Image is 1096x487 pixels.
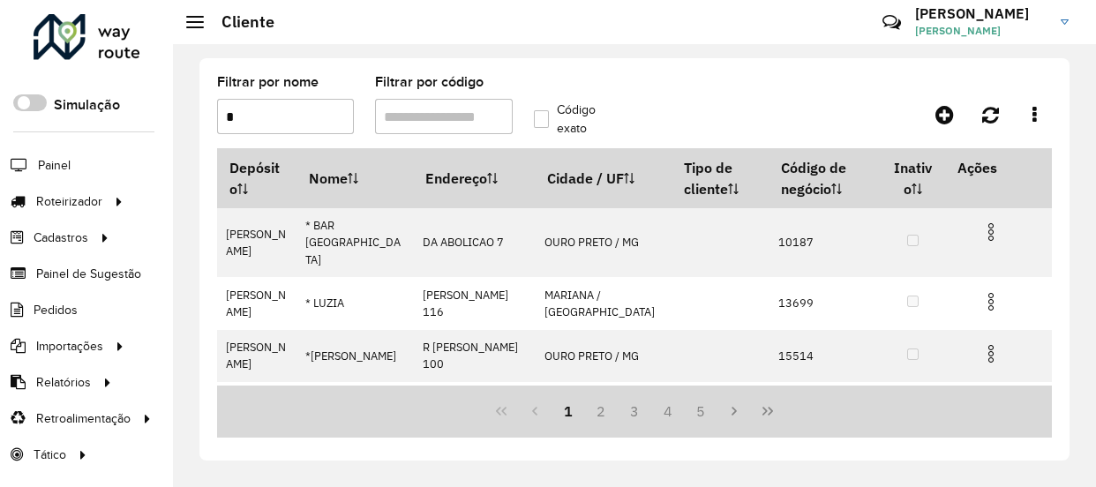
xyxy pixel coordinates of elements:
[297,277,413,329] td: * LUZIA
[873,4,911,41] a: Contato Rápido
[534,101,619,138] label: Código exato
[535,330,672,382] td: OURO PRETO / MG
[217,277,297,329] td: [PERSON_NAME]
[36,192,102,211] span: Roteirizador
[38,156,71,175] span: Painel
[217,382,297,434] td: [PERSON_NAME]
[297,382,413,434] td: *[PERSON_NAME]
[413,277,535,329] td: [PERSON_NAME] 116
[34,446,66,464] span: Tático
[217,149,297,208] th: Depósito
[36,337,103,356] span: Importações
[651,394,685,428] button: 4
[915,5,1047,22] h3: [PERSON_NAME]
[297,208,413,278] td: * BAR [GEOGRAPHIC_DATA]
[881,149,945,208] th: Inativo
[413,208,535,278] td: DA ABOLICAO 7
[535,208,672,278] td: OURO PRETO / MG
[915,23,1047,39] span: [PERSON_NAME]
[54,94,120,116] label: Simulação
[672,149,769,208] th: Tipo de cliente
[535,277,672,329] td: MARIANA / [GEOGRAPHIC_DATA]
[618,394,651,428] button: 3
[769,382,881,434] td: 15700
[413,149,535,208] th: Endereço
[751,394,784,428] button: Last Page
[769,149,881,208] th: Código de negócio
[217,71,319,93] label: Filtrar por nome
[297,330,413,382] td: *[PERSON_NAME]
[36,409,131,428] span: Retroalimentação
[584,394,618,428] button: 2
[34,229,88,247] span: Cadastros
[36,373,91,392] span: Relatórios
[535,149,672,208] th: Cidade / UF
[717,394,751,428] button: Next Page
[535,382,672,434] td: OURO PRETO / MG
[204,12,274,32] h2: Cliente
[413,330,535,382] td: R [PERSON_NAME] 100
[945,149,1051,186] th: Ações
[413,382,535,434] td: R IPE ROXO 291
[36,265,141,283] span: Painel de Sugestão
[769,208,881,278] td: 10187
[297,149,413,208] th: Nome
[552,394,585,428] button: 1
[34,301,78,319] span: Pedidos
[375,71,484,93] label: Filtrar por código
[217,208,297,278] td: [PERSON_NAME]
[217,330,297,382] td: [PERSON_NAME]
[769,277,881,329] td: 13699
[685,394,718,428] button: 5
[769,330,881,382] td: 15514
